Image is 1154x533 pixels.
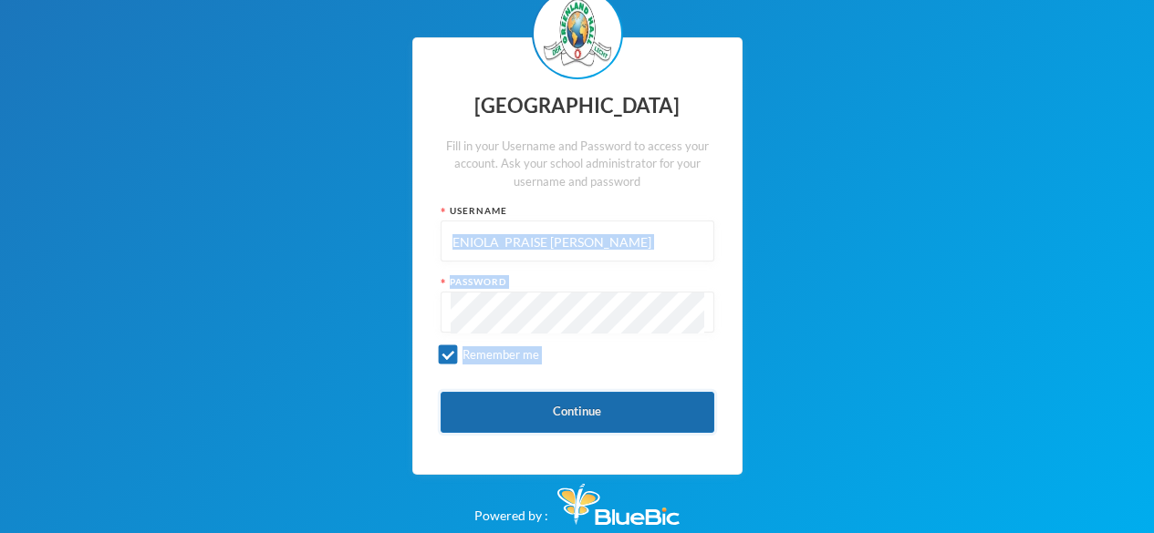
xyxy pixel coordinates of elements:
div: Username [441,204,714,218]
div: Fill in your Username and Password to access your account. Ask your school administrator for your... [441,138,714,191]
div: Password [441,275,714,289]
button: Continue [441,392,714,433]
div: Powered by : [474,475,680,525]
div: [GEOGRAPHIC_DATA] [441,88,714,124]
span: Remember me [455,347,546,362]
img: Bluebic [557,484,680,525]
